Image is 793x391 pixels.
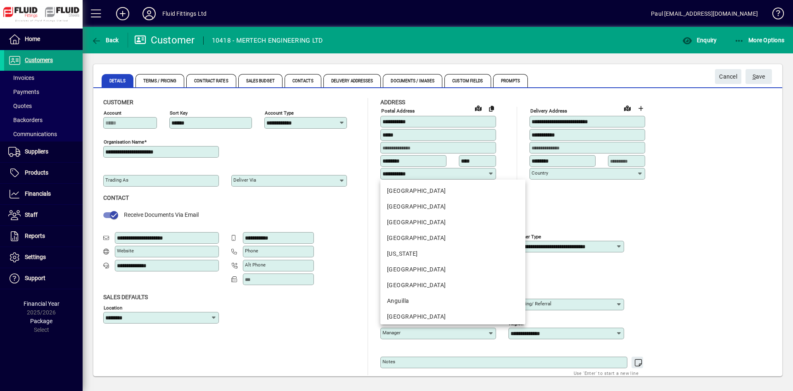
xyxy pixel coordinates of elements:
span: Package [30,318,52,324]
span: Financial Year [24,300,59,307]
span: Payments [8,89,39,95]
span: Customer [103,99,133,106]
mat-label: Location [104,305,122,310]
a: Communications [4,127,83,141]
span: Settings [25,254,46,260]
span: Contract Rates [186,74,236,87]
mat-option: New Zealand [380,183,525,199]
div: Customer [134,34,195,47]
mat-label: Sort key [170,110,188,116]
div: 10418 - MERTECH ENGINEERING LTD [212,34,323,47]
a: Support [4,268,83,289]
span: Delivery Addresses [323,74,381,87]
a: Knowledge Base [766,2,783,29]
a: Settings [4,247,83,268]
mat-option: American Samoa [380,246,525,261]
button: Save [746,69,772,84]
button: More Options [732,33,787,48]
span: Contacts [285,74,321,87]
span: S [753,73,756,80]
a: Quotes [4,99,83,113]
mat-label: Website [117,248,134,254]
button: Copy to Delivery address [485,102,498,115]
a: View on map [621,101,634,115]
a: Home [4,29,83,50]
span: Staff [25,211,38,218]
mat-label: Notes [382,359,395,365]
mat-hint: Use 'Enter' to start a new line [574,368,639,378]
a: Staff [4,205,83,225]
div: Anguilla [387,297,519,305]
span: Enquiry [682,37,717,43]
div: [US_STATE] [387,249,519,258]
a: View on map [472,101,485,115]
span: Back [91,37,119,43]
mat-label: Country [532,170,548,176]
mat-label: Account [104,110,121,116]
mat-label: Deliver via [233,177,256,183]
div: [GEOGRAPHIC_DATA] [387,202,519,211]
span: Invoices [8,74,34,81]
span: Terms / Pricing [135,74,185,87]
button: Back [89,33,121,48]
div: [GEOGRAPHIC_DATA] [387,234,519,242]
mat-option: Algeria [380,230,525,246]
div: [GEOGRAPHIC_DATA] [387,281,519,290]
button: Choose address [634,102,647,115]
mat-option: Angola [380,277,525,293]
mat-option: Andorra [380,261,525,277]
span: Suppliers [25,148,48,155]
span: Reports [25,233,45,239]
span: Financials [25,190,51,197]
span: Products [25,169,48,176]
mat-label: Phone [245,248,258,254]
a: Payments [4,85,83,99]
div: Fluid Fittings Ltd [162,7,207,20]
a: Backorders [4,113,83,127]
a: Invoices [4,71,83,85]
div: [GEOGRAPHIC_DATA] [387,265,519,274]
button: Add [109,6,136,21]
mat-option: Antarctica [380,309,525,324]
span: Address [380,99,405,106]
app-page-header-button: Back [83,33,128,48]
span: More Options [734,37,785,43]
button: Cancel [715,69,741,84]
span: Receive Documents Via Email [124,211,199,218]
a: Suppliers [4,142,83,162]
mat-label: Trading as [105,177,128,183]
span: Sales defaults [103,294,148,300]
span: Custom Fields [444,74,491,87]
button: Enquiry [680,33,719,48]
span: Backorders [8,117,43,123]
mat-label: Organisation name [104,139,144,145]
mat-label: Manager [382,330,401,336]
mat-label: Alt Phone [245,262,266,268]
span: Details [102,74,133,87]
a: Financials [4,184,83,204]
div: Paul [EMAIL_ADDRESS][DOMAIN_NAME] [651,7,758,20]
span: Quotes [8,103,32,109]
span: Sales Budget [238,74,283,87]
span: ave [753,70,765,84]
mat-label: Account Type [265,110,294,116]
span: Home [25,36,40,42]
span: Support [25,275,45,281]
span: Cancel [719,70,737,84]
span: Customers [25,57,53,63]
mat-option: Anguilla [380,293,525,309]
mat-option: Afghanistan [380,199,525,214]
span: Communications [8,131,57,137]
span: Contact [103,194,129,201]
a: Products [4,163,83,183]
mat-label: Marketing/ Referral [510,301,551,307]
span: Documents / Images [383,74,442,87]
div: [GEOGRAPHIC_DATA] [387,312,519,321]
span: Prompts [493,74,528,87]
div: [GEOGRAPHIC_DATA] [387,218,519,227]
button: Profile [136,6,162,21]
div: [GEOGRAPHIC_DATA] [387,187,519,195]
mat-option: Albania [380,214,525,230]
a: Reports [4,226,83,247]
